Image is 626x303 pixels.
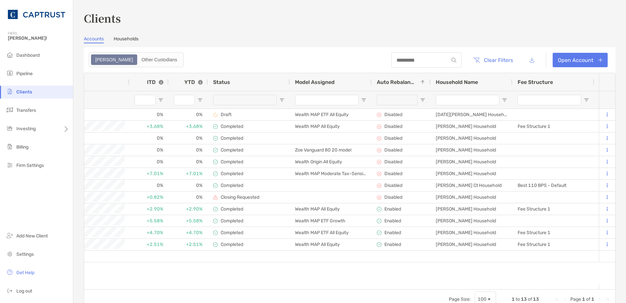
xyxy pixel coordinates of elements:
p: Disabled [384,171,402,176]
div: Wealth MAP All Equity [290,239,372,250]
p: Completed [221,159,243,165]
span: Get Help [16,270,34,275]
span: 13 [521,296,527,302]
div: 0% [129,156,169,168]
a: Open Account [553,53,608,67]
span: 1 [512,296,515,302]
p: Disabled [384,183,402,188]
span: Fee Structure [518,79,553,85]
div: [PERSON_NAME] Household [431,156,512,168]
div: segmented control [89,52,184,67]
div: 0% [169,180,208,191]
p: Disabled [384,159,402,165]
p: Completed [221,135,243,141]
p: Enabled [384,242,401,247]
div: [PERSON_NAME] Household [431,203,512,215]
div: 0% [169,156,208,168]
p: Completed [221,218,243,224]
input: Household Name Filter Input [436,95,499,105]
span: Settings [16,252,34,257]
span: Log out [16,288,32,294]
img: pipeline icon [6,69,14,77]
p: Enabled [384,206,401,212]
img: closing requested icon [213,195,218,200]
h3: Clients [84,10,616,26]
span: Investing [16,126,36,131]
div: +7.01% [169,168,208,179]
p: Closing Requested [221,194,259,200]
span: of [528,296,532,302]
img: complete icon [213,207,218,212]
span: Model Assigned [295,79,335,85]
button: Open Filter Menu [584,97,589,103]
p: Completed [221,242,243,247]
img: complete icon [213,231,218,235]
div: Wealth MAP ETF All Equity [290,227,372,238]
div: +2.90% [129,203,169,215]
input: Fee Structure Filter Input [518,95,581,105]
div: Wealth MAP ETF Growth [290,215,372,227]
div: +5.58% [129,215,169,227]
div: 0% [129,109,169,120]
div: +4.70% [129,227,169,238]
img: input icon [451,58,456,63]
div: [PERSON_NAME] Household [431,121,512,132]
div: Zoe Vanguard 80 20 model [290,144,372,156]
p: Disabled [384,124,402,129]
img: dashboard icon [6,51,14,59]
img: complete icon [213,124,218,129]
p: Draft [221,112,231,117]
span: 1 [582,296,585,302]
img: firm-settings icon [6,161,14,169]
span: 1 [591,296,594,302]
div: 0% [169,109,208,120]
img: settings icon [6,250,14,258]
div: +2.51% [169,239,208,250]
div: Wealth MAP All Equity [290,121,372,132]
input: ITD Filter Input [135,95,156,105]
img: icon image [377,183,381,188]
div: +3.68% [129,121,169,132]
span: of [586,296,590,302]
div: +2.90% [169,203,208,215]
div: ITD [147,79,163,85]
input: Model Assigned Filter Input [295,95,359,105]
p: Disabled [384,112,402,117]
img: complete icon [213,242,218,247]
span: Pipeline [16,71,33,76]
p: Completed [221,206,243,212]
p: Completed [221,171,243,176]
span: Household Name [436,79,478,85]
a: Accounts [84,36,104,43]
div: First Page [555,297,560,302]
img: draft icon [213,112,218,117]
img: get-help icon [6,268,14,276]
div: Fee Structure 1 [512,227,594,238]
p: Disabled [384,147,402,153]
div: YTD [184,79,203,85]
img: icon image [377,136,381,141]
div: [PERSON_NAME] Household [431,132,512,144]
div: 0% [169,144,208,156]
div: [PERSON_NAME] Ct Household [431,180,512,191]
div: Fee Structure 1 [512,203,594,215]
img: billing icon [6,143,14,151]
div: +4.70% [169,227,208,238]
div: +2.51% [129,239,169,250]
div: [PERSON_NAME] Household [431,215,512,227]
span: to [516,296,520,302]
img: icon image [377,172,381,176]
span: 13 [533,296,539,302]
img: icon image [377,148,381,152]
span: Auto Rebalance [377,79,416,85]
img: complete icon [213,172,218,176]
p: Disabled [384,194,402,200]
span: [PERSON_NAME]! [8,35,69,41]
div: Wealth MAP Moderate Tax-Sensitive [290,168,372,179]
img: icon image [377,242,381,247]
button: Clear Filters [468,53,518,67]
div: 0% [169,132,208,144]
img: icon image [377,231,381,235]
div: Wealth MAP All Equity [290,203,372,215]
div: Last Page [605,297,610,302]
